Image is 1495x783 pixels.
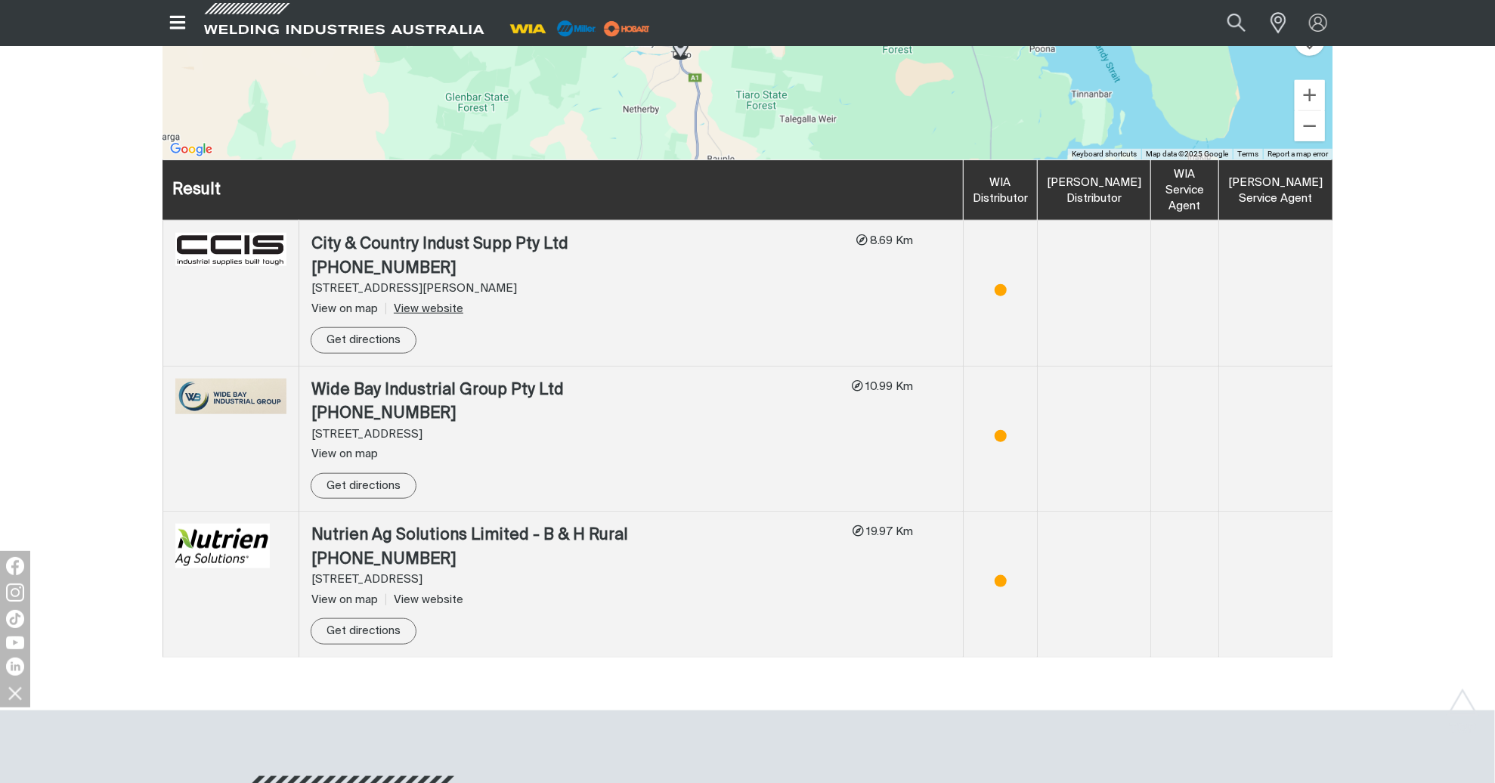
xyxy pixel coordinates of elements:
[1192,6,1262,40] input: Product name or item number...
[1219,160,1332,221] th: [PERSON_NAME] Service Agent
[311,233,844,257] div: City & Country Indust Supp Pty Ltd
[311,257,844,281] div: [PHONE_NUMBER]
[311,327,416,354] a: Get directions
[175,233,286,266] img: City & Country Indust Supp Pty Ltd
[1038,160,1151,221] th: [PERSON_NAME] Distributor
[1295,80,1325,110] button: Zoom in
[1211,6,1262,40] button: Search products
[311,280,844,298] div: [STREET_ADDRESS][PERSON_NAME]
[1072,149,1137,159] button: Keyboard shortcuts
[964,160,1038,221] th: WIA Distributor
[311,524,840,548] div: Nutrien Ag Solutions Limited - B & H Rural
[864,526,913,537] span: 19.97 Km
[868,235,913,246] span: 8.69 Km
[311,426,840,444] div: [STREET_ADDRESS]
[311,448,378,460] span: View on map
[6,583,24,602] img: Instagram
[1151,160,1219,221] th: WIA Service Agent
[175,379,286,414] img: Wide Bay Industrial Group Pty Ltd
[166,140,216,159] img: Google
[385,303,463,314] a: View website
[2,680,28,706] img: hide socials
[311,618,416,645] a: Get directions
[6,636,24,649] img: YouTube
[311,303,378,314] span: View on map
[311,402,840,426] div: [PHONE_NUMBER]
[599,23,655,34] a: miller
[311,473,416,500] a: Get directions
[599,17,655,40] img: miller
[311,379,840,403] div: Wide Bay Industrial Group Pty Ltd
[6,557,24,575] img: Facebook
[311,594,378,605] span: View on map
[166,140,216,159] a: Open this area in Google Maps (opens a new window)
[1446,689,1480,723] button: Scroll to top
[163,160,964,221] th: Result
[175,524,270,568] img: Nutrien Ag Solutions Limited - B & H Rural
[311,571,840,589] div: [STREET_ADDRESS]
[311,548,840,572] div: [PHONE_NUMBER]
[6,658,24,676] img: LinkedIn
[1237,150,1258,158] a: Terms
[1295,111,1325,141] button: Zoom out
[1146,150,1228,158] span: Map data ©2025 Google
[1267,150,1328,158] a: Report a map error
[6,610,24,628] img: TikTok
[385,594,463,605] a: View website
[863,381,913,392] span: 10.99 Km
